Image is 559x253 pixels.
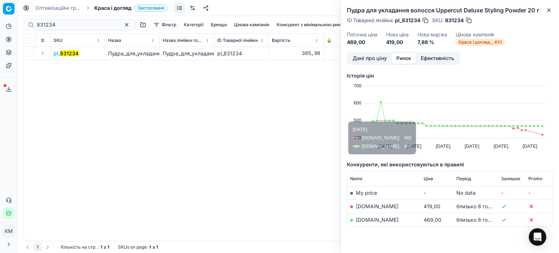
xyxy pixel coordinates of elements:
[424,217,441,223] span: 469,00
[38,49,47,58] button: Expand
[356,217,399,223] a: [DOMAIN_NAME]
[445,17,464,24] span: 831234
[33,243,42,252] button: 1
[326,37,332,43] span: 🔒
[272,37,290,43] span: Вартість
[407,143,421,149] text: [DATE]
[386,39,409,46] dd: 419,00
[528,176,542,182] span: Promo
[417,39,447,46] dd: 7,88 %
[156,244,158,250] strong: 1
[118,244,148,250] span: SKUs on page :
[453,186,498,199] td: No data
[501,176,520,182] span: Залишок
[163,50,211,57] div: Пудра_для_укладання_волосся_Uppercut_Deluxe_Styling_Powder_20_г
[108,50,281,56] span: Пудра_для_укладання_волосся_Uppercut_Deluxe_Styling_Powder_20_г
[348,53,392,64] button: Дані про ціну
[386,32,409,37] dt: Нова ціна
[493,143,508,149] text: [DATE]
[347,72,553,79] h5: Історія цін
[350,176,362,182] span: Name
[181,20,206,29] button: Категорії
[43,243,52,252] button: Go to next page
[432,18,444,23] span: SKU :
[347,18,393,23] span: ID Товарної лінійки :
[378,143,392,149] text: [DATE]
[107,244,109,250] strong: 1
[100,244,102,250] strong: 1
[272,50,320,57] div: 385,98
[417,32,447,37] dt: Нова маржа
[53,37,63,43] span: SKU
[35,4,82,12] a: Оптимізаційні групи
[424,176,433,182] span: Ціна
[354,118,361,123] text: 500
[104,244,106,250] strong: з
[347,32,377,37] dt: Поточна ціна
[3,225,15,237] button: КM
[217,50,266,57] div: pl_831234
[3,226,14,237] span: КM
[529,228,546,246] div: Open Intercom Messenger
[231,20,272,29] button: Цінова кампанія
[465,143,479,149] text: [DATE]
[108,37,121,43] span: Назва
[424,203,440,209] span: 419,00
[456,217,511,223] span: близько 8 годин тому
[347,6,553,15] h2: Пудра для укладання волосся Uppercut Deluxe Styling Powder 20 г
[421,186,453,199] td: -
[347,39,377,46] dd: 469,00
[456,39,505,46] span: Краса і догляд _ KVI
[163,37,204,43] span: Назва лінійки товарів
[347,161,553,168] h5: Конкуренти, які використовуються в правилі
[149,244,151,250] strong: 1
[456,32,505,37] dt: Цінова кампанія
[61,244,109,250] div: :
[416,53,459,64] button: Ефективність
[53,50,79,57] span: pl_
[498,186,526,199] td: -
[436,143,450,149] text: [DATE]
[53,50,79,57] button: pl_831234
[354,135,361,141] text: 400
[456,203,511,209] span: близько 8 годин тому
[456,176,471,182] span: Період
[134,4,167,12] span: Застосовані
[37,21,116,28] input: Пошук по SKU або назві
[356,190,377,196] span: My price
[94,4,167,12] span: Краса і доглядЗастосовані
[274,20,370,29] button: Конкурент з мінімальною ринковою ціною
[208,20,230,29] button: Бренди
[61,244,96,250] span: Кількість на стр.
[395,17,420,24] span: pl_831234
[354,83,361,88] text: 700
[392,53,416,64] button: Ринок
[35,4,167,12] nav: breadcrumb
[23,243,52,252] nav: pagination
[38,36,47,45] button: Expand all
[23,243,32,252] button: Go to previous page
[356,203,399,209] a: [DOMAIN_NAME]
[94,4,131,12] span: Краса і догляд
[60,50,79,56] mark: 831234
[526,186,553,199] td: -
[150,20,179,29] button: Фільтр
[523,143,537,149] text: [DATE]
[354,100,361,106] text: 600
[217,37,258,43] span: ID Товарної лінійки
[152,244,155,250] strong: з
